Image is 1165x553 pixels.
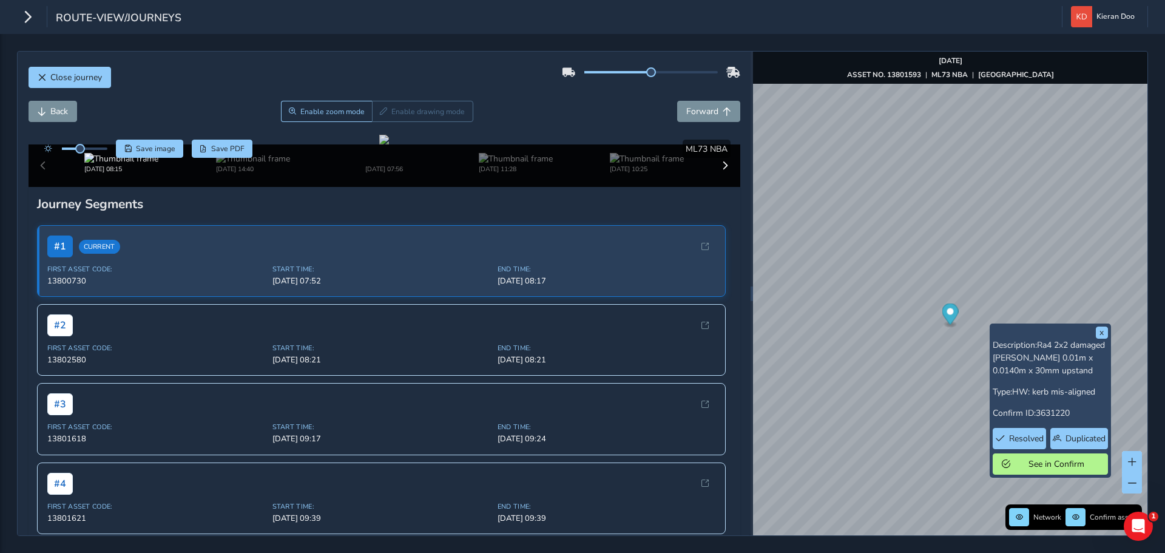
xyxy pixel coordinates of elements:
[498,502,715,511] span: End Time:
[47,265,265,274] span: First Asset Code:
[79,240,120,254] span: Current
[1149,512,1158,521] span: 1
[498,355,715,365] span: [DATE] 08:21
[978,70,1054,80] strong: [GEOGRAPHIC_DATA]
[479,153,553,165] img: Thumbnail frame
[993,453,1108,475] button: See in Confirm
[498,513,715,524] span: [DATE] 09:39
[1071,6,1092,27] img: diamond-layout
[686,143,728,155] span: ML73 NBA
[84,165,158,174] div: [DATE] 08:15
[272,502,490,511] span: Start Time:
[993,407,1108,419] p: Confirm ID:
[47,344,265,353] span: First Asset Code:
[1033,512,1061,522] span: Network
[931,70,968,80] strong: ML73 NBA
[347,165,421,174] div: [DATE] 07:56
[993,428,1047,449] button: Resolved
[1015,458,1099,470] span: See in Confirm
[939,56,962,66] strong: [DATE]
[50,72,102,83] span: Close journey
[50,106,68,117] span: Back
[942,304,959,328] div: Map marker
[272,344,490,353] span: Start Time:
[84,153,158,165] img: Thumbnail frame
[1071,6,1139,27] button: Kieran Doo
[136,144,175,154] span: Save image
[686,106,718,117] span: Forward
[272,355,490,365] span: [DATE] 08:21
[47,236,73,257] span: # 1
[847,70,921,80] strong: ASSET NO. 13801593
[29,101,77,122] button: Back
[47,502,265,511] span: First Asset Code:
[1012,386,1095,398] span: HW: kerb mis-aligned
[29,67,111,88] button: Close journey
[1096,327,1108,339] button: x
[192,140,253,158] button: PDF
[211,144,245,154] span: Save PDF
[47,473,73,495] span: # 4
[1065,433,1106,444] span: Duplicated
[47,433,265,444] span: 13801618
[281,101,373,122] button: Zoom
[498,265,715,274] span: End Time:
[37,195,732,212] div: Journey Segments
[498,422,715,432] span: End Time:
[1090,512,1138,522] span: Confirm assets
[1009,433,1044,444] span: Resolved
[216,153,290,165] img: Thumbnail frame
[847,70,1054,80] div: | |
[677,101,740,122] button: Forward
[347,153,421,165] img: Thumbnail frame
[56,10,181,27] span: route-view/journeys
[993,385,1108,398] p: Type:
[47,276,265,287] span: 13800730
[47,355,265,365] span: 13802580
[272,422,490,432] span: Start Time:
[498,433,715,444] span: [DATE] 09:24
[1050,428,1107,449] button: Duplicated
[498,276,715,287] span: [DATE] 08:17
[1096,6,1135,27] span: Kieran Doo
[479,165,553,174] div: [DATE] 11:28
[272,513,490,524] span: [DATE] 09:39
[993,339,1105,376] span: Ra4 2x2 damaged [PERSON_NAME] 0.01m x 0.0140m x 30mm upstand
[300,107,365,117] span: Enable zoom mode
[47,314,73,336] span: # 2
[47,422,265,432] span: First Asset Code:
[610,165,684,174] div: [DATE] 10:25
[272,265,490,274] span: Start Time:
[272,276,490,287] span: [DATE] 07:52
[47,513,265,524] span: 13801621
[1124,512,1153,541] iframe: Intercom live chat
[272,433,490,444] span: [DATE] 09:17
[116,140,183,158] button: Save
[610,153,684,165] img: Thumbnail frame
[1036,407,1070,419] span: 3631220
[993,339,1108,377] p: Description:
[216,165,290,174] div: [DATE] 14:40
[498,344,715,353] span: End Time:
[47,393,73,415] span: # 3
